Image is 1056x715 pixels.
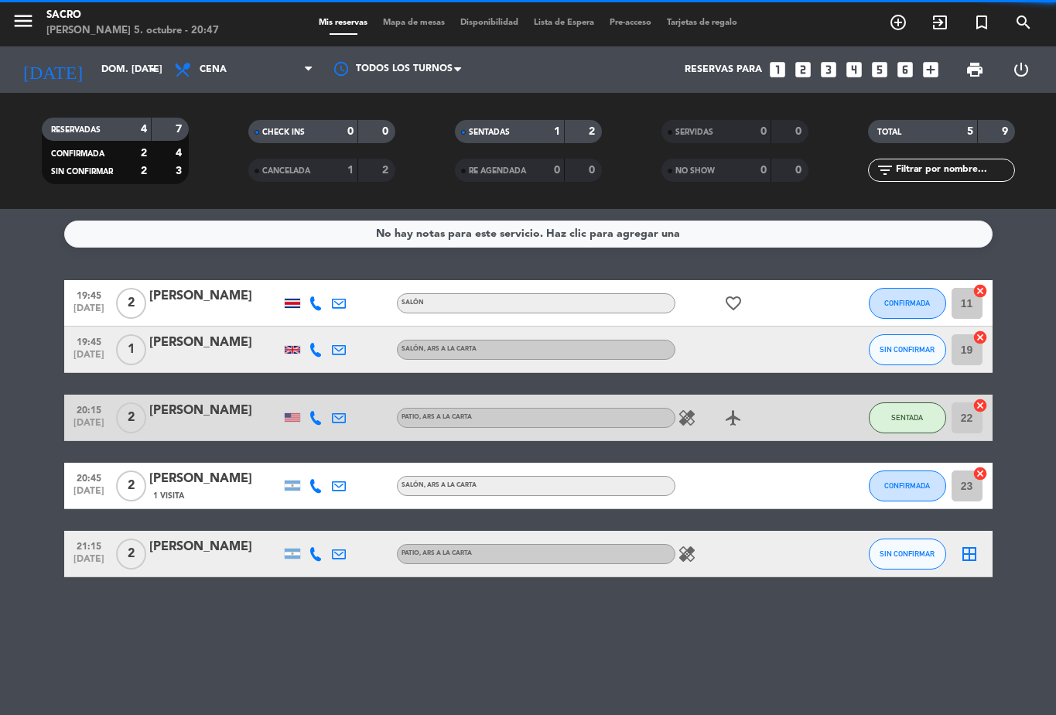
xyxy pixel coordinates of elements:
[262,128,305,136] span: CHECK INS
[12,9,35,32] i: menu
[51,168,113,176] span: SIN CONFIRMAR
[894,162,1014,179] input: Filtrar por nombre...
[675,167,715,175] span: NO SHOW
[880,549,935,558] span: SIN CONFIRMAR
[589,126,598,137] strong: 2
[70,303,108,321] span: [DATE]
[869,402,946,433] button: SENTADA
[967,126,973,137] strong: 5
[46,8,219,23] div: Sacro
[141,166,147,176] strong: 2
[376,225,680,243] div: No hay notas para este servicio. Haz clic para agregar una
[419,414,472,420] span: , ARS A LA CARTA
[176,124,185,135] strong: 7
[70,536,108,554] span: 21:15
[453,19,526,27] span: Disponibilidad
[375,19,453,27] span: Mapa de mesas
[149,401,281,421] div: [PERSON_NAME]
[70,468,108,486] span: 20:45
[960,545,979,563] i: border_all
[602,19,659,27] span: Pre-acceso
[141,148,147,159] strong: 2
[12,9,35,38] button: menu
[46,23,219,39] div: [PERSON_NAME] 5. octubre - 20:47
[795,126,805,137] strong: 0
[116,288,146,319] span: 2
[141,124,147,135] strong: 4
[402,482,477,488] span: SALÓN
[149,333,281,353] div: [PERSON_NAME]
[554,126,560,137] strong: 1
[469,128,510,136] span: SENTADAS
[884,299,930,307] span: CONFIRMADA
[998,46,1044,93] div: LOG OUT
[311,19,375,27] span: Mis reservas
[70,350,108,368] span: [DATE]
[347,126,354,137] strong: 0
[972,13,991,32] i: turned_in_not
[795,165,805,176] strong: 0
[70,418,108,436] span: [DATE]
[176,148,185,159] strong: 4
[153,490,184,502] span: 1 Visita
[889,13,907,32] i: add_circle_outline
[419,550,472,556] span: , ARS A LA CARTA
[844,60,864,80] i: looks_4
[70,554,108,572] span: [DATE]
[149,286,281,306] div: [PERSON_NAME]
[469,167,526,175] span: RE AGENDADA
[884,481,930,490] span: CONFIRMADA
[724,294,743,313] i: favorite_border
[70,332,108,350] span: 19:45
[554,165,560,176] strong: 0
[200,64,227,75] span: Cena
[347,165,354,176] strong: 1
[382,126,391,137] strong: 0
[767,60,788,80] i: looks_one
[116,539,146,570] span: 2
[760,126,767,137] strong: 0
[891,413,923,422] span: SENTADA
[1003,9,1044,36] span: BUSCAR
[869,288,946,319] button: CONFIRMADA
[402,414,472,420] span: PATIO
[589,165,598,176] strong: 0
[116,402,146,433] span: 2
[176,166,185,176] strong: 3
[402,550,472,556] span: PATIO
[972,398,988,413] i: cancel
[659,19,745,27] span: Tarjetas de regalo
[70,400,108,418] span: 20:15
[51,150,104,158] span: CONFIRMADA
[961,9,1003,36] span: Reserva especial
[870,60,890,80] i: looks_5
[1002,126,1011,137] strong: 9
[70,486,108,504] span: [DATE]
[876,161,894,180] i: filter_list
[70,286,108,303] span: 19:45
[869,539,946,570] button: SIN CONFIRMAR
[678,545,696,563] i: healing
[818,60,839,80] i: looks_3
[116,334,146,365] span: 1
[678,409,696,427] i: healing
[919,9,961,36] span: WALK IN
[685,64,762,75] span: Reservas para
[149,469,281,489] div: [PERSON_NAME]
[402,299,424,306] span: SALÓN
[1014,13,1033,32] i: search
[972,330,988,345] i: cancel
[12,53,94,87] i: [DATE]
[675,128,713,136] span: SERVIDAS
[869,334,946,365] button: SIN CONFIRMAR
[402,346,477,352] span: SALÓN
[921,60,941,80] i: add_box
[931,13,949,32] i: exit_to_app
[724,409,743,427] i: airplanemode_active
[972,283,988,299] i: cancel
[972,466,988,481] i: cancel
[149,537,281,557] div: [PERSON_NAME]
[965,60,984,79] span: print
[382,165,391,176] strong: 2
[144,60,162,79] i: arrow_drop_down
